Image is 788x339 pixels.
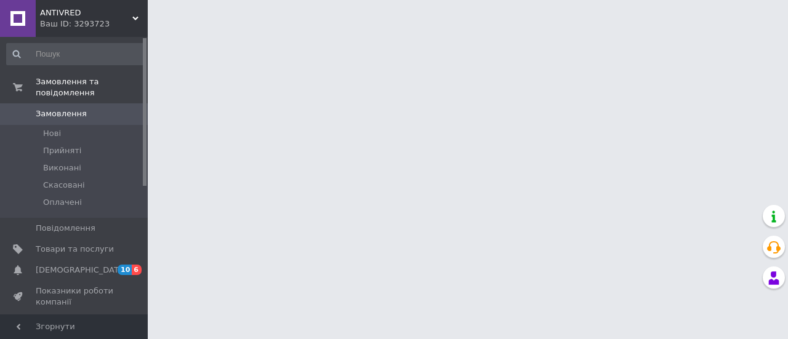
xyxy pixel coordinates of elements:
span: 6 [132,265,142,275]
div: Ваш ID: 3293723 [40,18,148,30]
span: Оплачені [43,197,82,208]
span: ANTIVRED [40,7,132,18]
span: Повідомлення [36,223,95,234]
span: Товари та послуги [36,244,114,255]
span: Замовлення [36,108,87,119]
span: Нові [43,128,61,139]
span: Скасовані [43,180,85,191]
span: Прийняті [43,145,81,156]
span: [DEMOGRAPHIC_DATA] [36,265,127,276]
span: 10 [118,265,132,275]
span: Показники роботи компанії [36,285,114,308]
span: Виконані [43,162,81,173]
span: Замовлення та повідомлення [36,76,148,98]
input: Пошук [6,43,145,65]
